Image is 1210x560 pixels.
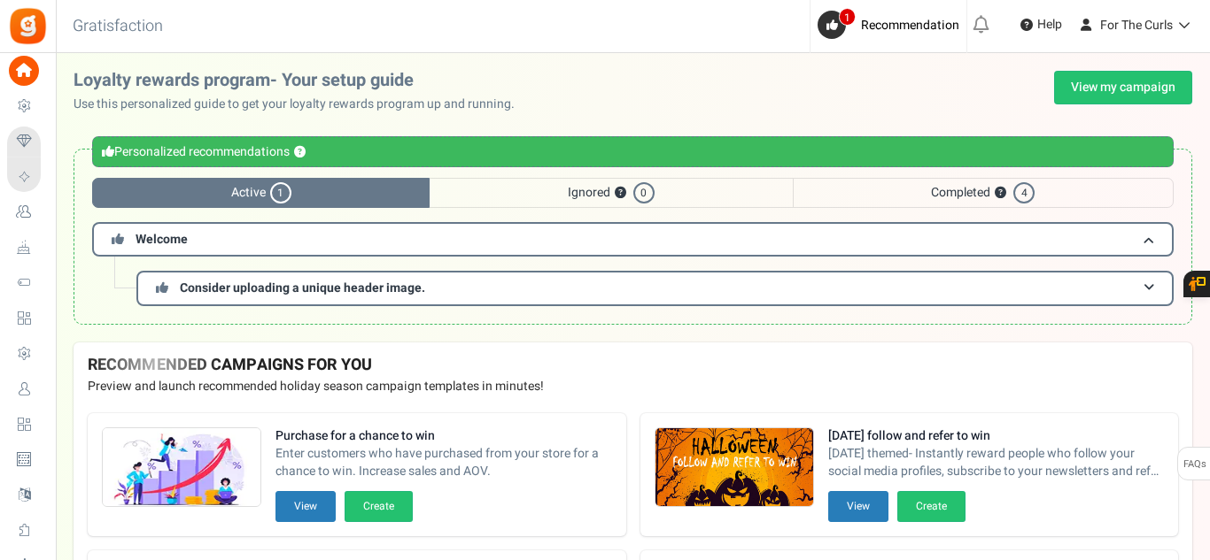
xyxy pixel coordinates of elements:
[103,428,260,508] img: Recommended Campaigns
[1013,182,1035,203] span: 4
[897,491,966,522] button: Create
[1183,448,1206,481] span: FAQs
[818,11,966,39] a: 1 Recommendation
[1100,16,1173,35] span: For The Curls
[136,230,188,249] span: Welcome
[275,445,612,480] span: Enter customers who have purchased from your store for a chance to win. Increase sales and AOV.
[861,16,959,35] span: Recommendation
[88,357,1178,374] h4: RECOMMENDED CAMPAIGNS FOR YOU
[430,178,792,208] span: Ignored
[180,279,425,297] span: Consider uploading a unique header image.
[53,9,182,44] h3: Gratisfaction
[1054,71,1192,104] a: View my campaign
[655,428,813,508] img: Recommended Campaigns
[92,178,430,208] span: Active
[92,136,1174,167] div: Personalized recommendations
[345,491,413,522] button: Create
[828,427,1165,445] strong: [DATE] follow and refer to win
[1033,16,1062,34] span: Help
[615,188,626,199] button: ?
[8,6,48,46] img: Gratisfaction
[88,378,1178,395] p: Preview and launch recommended holiday season campaign templates in minutes!
[1013,11,1069,39] a: Help
[793,178,1174,208] span: Completed
[275,491,336,522] button: View
[828,445,1165,480] span: [DATE] themed- Instantly reward people who follow your social media profiles, subscribe to your n...
[633,182,655,203] span: 0
[74,96,529,113] p: Use this personalized guide to get your loyalty rewards program up and running.
[995,188,1006,199] button: ?
[74,71,529,90] h2: Loyalty rewards program- Your setup guide
[270,182,291,203] span: 1
[828,491,888,522] button: View
[294,147,306,158] button: ?
[839,8,856,26] span: 1
[275,427,612,445] strong: Purchase for a chance to win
